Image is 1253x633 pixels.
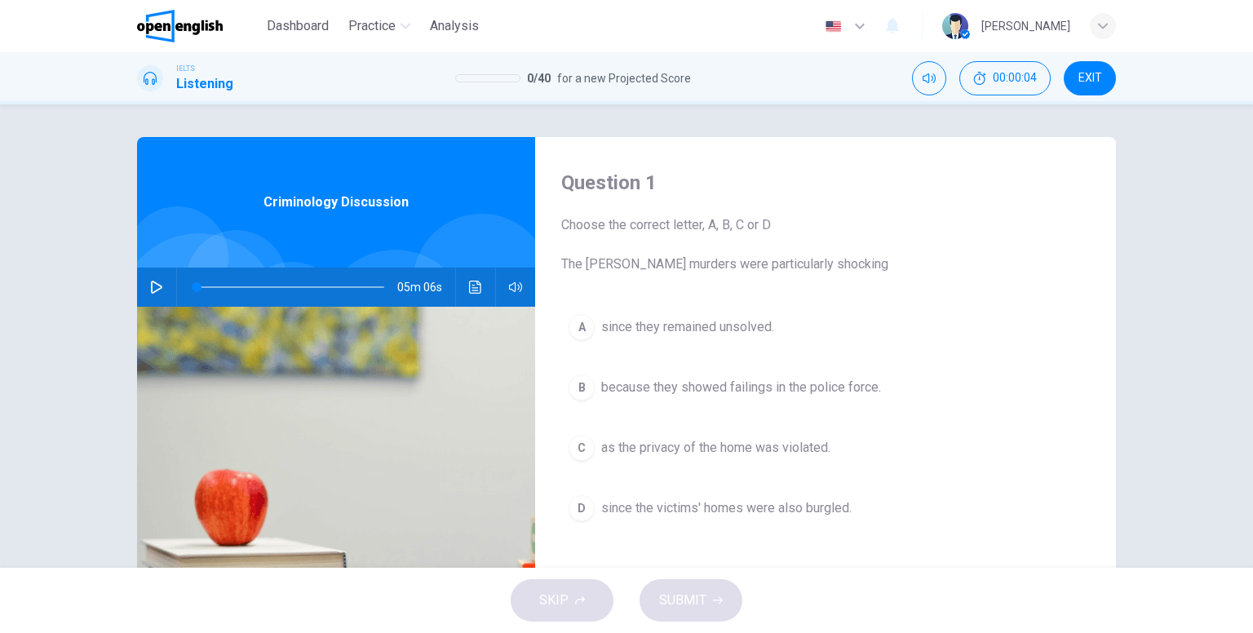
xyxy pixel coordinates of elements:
[463,268,489,307] button: Click to see the audio transcription
[137,10,223,42] img: OpenEnglish logo
[993,72,1037,85] span: 00:00:04
[959,61,1051,95] button: 00:00:04
[569,314,595,340] div: A
[263,193,409,212] span: Criminology Discussion
[561,307,1090,347] button: Asince they remained unsolved.
[176,63,195,74] span: IELTS
[601,378,881,397] span: because they showed failings in the police force.
[561,488,1090,529] button: Dsince the victims' homes were also burgled.
[348,16,396,36] span: Practice
[1078,72,1102,85] span: EXIT
[569,374,595,401] div: B
[561,367,1090,408] button: Bbecause they showed failings in the police force.
[959,61,1051,95] div: Hide
[397,268,455,307] span: 05m 06s
[176,74,233,94] h1: Listening
[260,11,335,41] button: Dashboard
[557,69,691,88] span: for a new Projected Score
[561,215,1090,274] span: Choose the correct letter, A, B, C or D The [PERSON_NAME] murders were particularly shocking
[912,61,946,95] div: Mute
[423,11,485,41] button: Analysis
[561,170,1090,196] h4: Question 1
[601,498,852,518] span: since the victims' homes were also burgled.
[267,16,329,36] span: Dashboard
[601,438,830,458] span: as the privacy of the home was violated.
[527,69,551,88] span: 0 / 40
[942,13,968,39] img: Profile picture
[601,317,774,337] span: since they remained unsolved.
[569,495,595,521] div: D
[569,435,595,461] div: C
[981,16,1070,36] div: [PERSON_NAME]
[561,427,1090,468] button: Cas the privacy of the home was violated.
[823,20,843,33] img: en
[342,11,417,41] button: Practice
[1064,61,1116,95] button: EXIT
[430,16,479,36] span: Analysis
[137,10,260,42] a: OpenEnglish logo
